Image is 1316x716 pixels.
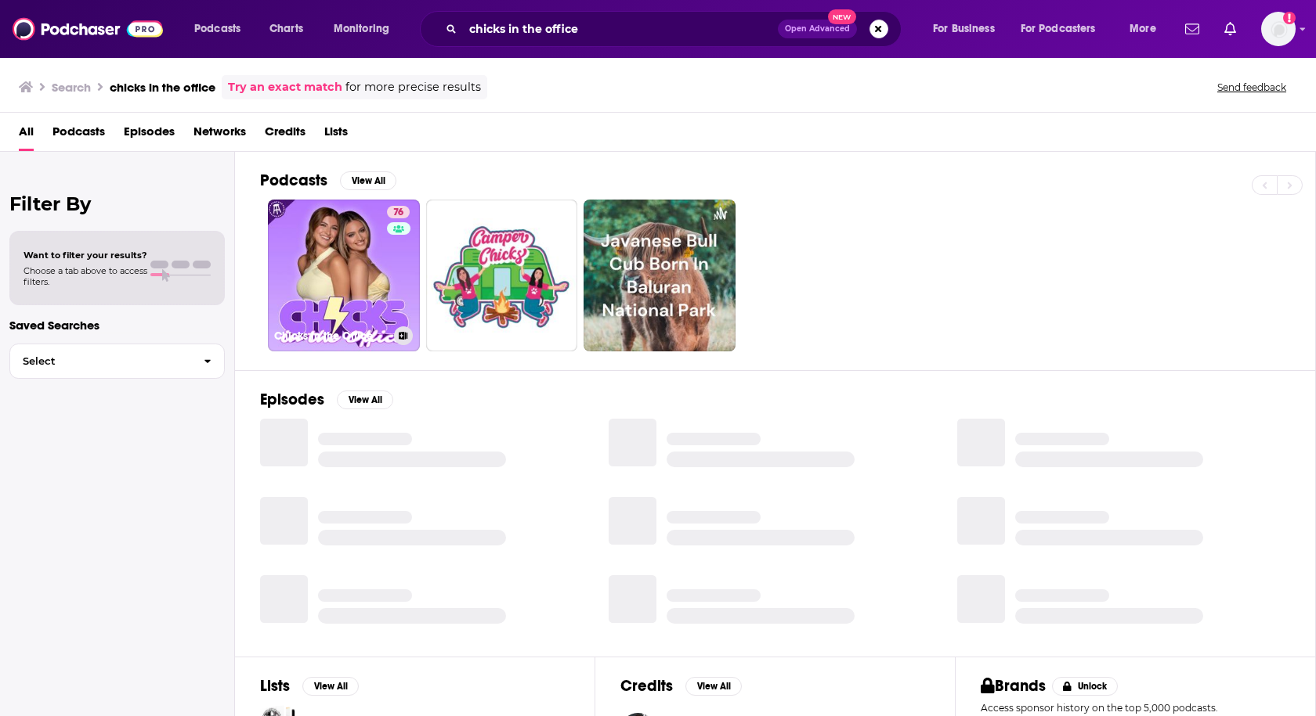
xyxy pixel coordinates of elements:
h2: Episodes [260,390,324,409]
h3: chicks in the office [110,80,215,95]
h2: Podcasts [260,171,327,190]
a: Credits [265,119,305,151]
span: Select [10,356,191,366]
a: Show notifications dropdown [1218,16,1242,42]
span: Logged in as jbarbour [1261,12,1296,46]
h2: Credits [620,676,673,696]
span: Open Advanced [785,25,850,33]
h2: Brands [981,676,1046,696]
img: User Profile [1261,12,1296,46]
span: Choose a tab above to access filters. [23,265,147,287]
input: Search podcasts, credits, & more... [463,16,778,41]
a: EpisodesView All [260,390,393,409]
h3: Chicks in the Office [274,329,388,343]
button: Open AdvancedNew [778,20,857,38]
a: ListsView All [260,676,359,696]
a: 76 [387,206,410,218]
span: Podcasts [194,18,240,40]
span: More [1130,18,1156,40]
button: open menu [1119,16,1176,41]
button: View All [302,677,359,696]
button: View All [685,677,742,696]
a: Podcasts [52,119,105,151]
svg: Email not verified [1283,12,1296,24]
a: Charts [259,16,313,41]
span: Monitoring [334,18,389,40]
a: 76Chicks in the Office [268,200,420,351]
a: Networks [193,119,246,151]
a: Episodes [124,119,175,151]
h3: Search [52,80,91,95]
button: Show profile menu [1261,12,1296,46]
button: open menu [183,16,261,41]
p: Access sponsor history on the top 5,000 podcasts. [981,702,1290,714]
button: Unlock [1052,677,1119,696]
button: View All [340,171,396,190]
button: Send feedback [1213,81,1291,94]
button: open menu [1010,16,1119,41]
h2: Lists [260,676,290,696]
button: open menu [922,16,1014,41]
a: CreditsView All [620,676,742,696]
img: Podchaser - Follow, Share and Rate Podcasts [13,14,163,44]
button: View All [337,390,393,409]
button: open menu [323,16,410,41]
a: PodcastsView All [260,171,396,190]
a: Try an exact match [228,78,342,96]
p: Saved Searches [9,318,225,333]
h2: Filter By [9,192,225,215]
span: For Podcasters [1021,18,1096,40]
div: Search podcasts, credits, & more... [435,11,916,47]
span: Want to filter your results? [23,250,147,261]
span: for more precise results [345,78,481,96]
span: 76 [393,205,403,221]
span: For Business [933,18,995,40]
button: Select [9,344,225,379]
span: New [828,9,856,24]
a: Show notifications dropdown [1179,16,1206,42]
a: Lists [324,119,348,151]
span: Charts [269,18,303,40]
a: All [19,119,34,151]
